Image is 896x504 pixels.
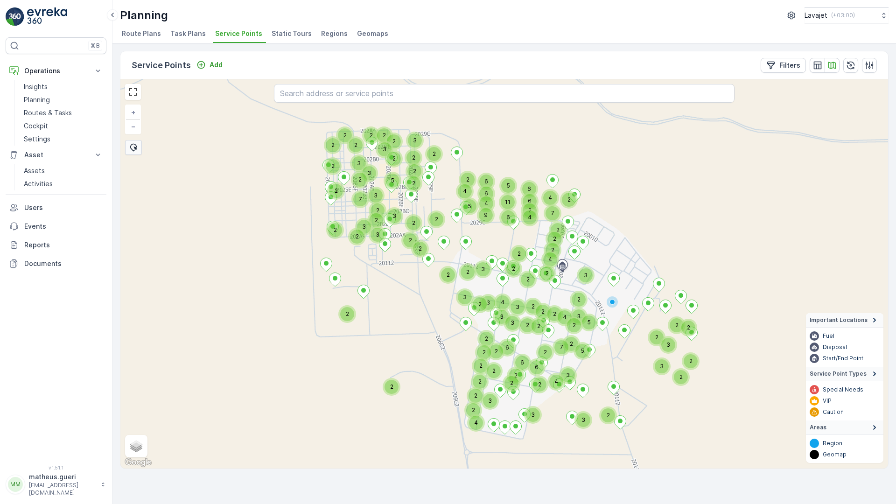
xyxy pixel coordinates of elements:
[572,293,577,298] div: 2
[126,119,140,133] a: Zoom Out
[321,29,348,38] span: Regions
[458,290,463,296] div: 3
[575,344,589,358] div: 5
[806,313,883,328] summary: Important Locations
[406,216,420,230] div: 2
[473,297,478,303] div: 2
[364,128,378,142] div: 2
[823,355,863,362] p: Start/End Point
[357,220,371,234] div: 3
[385,380,390,385] div: 2
[823,386,863,393] p: Special Needs
[567,318,581,332] div: 2
[661,338,675,352] div: 3
[441,268,455,282] div: 2
[501,195,515,209] div: 11
[193,59,226,70] button: Add
[406,151,412,156] div: 2
[532,378,538,383] div: 2
[476,262,482,268] div: 3
[24,121,48,131] p: Cockpit
[601,408,615,422] div: 2
[504,376,510,382] div: 2
[8,477,23,492] div: MM
[823,408,844,416] p: Caution
[369,213,375,219] div: 2
[496,295,501,301] div: 4
[823,451,847,458] p: Geomap
[479,187,485,192] div: 6
[670,318,684,332] div: 2
[546,243,551,249] div: 2
[479,208,493,222] div: 9
[515,356,521,361] div: 6
[532,378,546,392] div: 2
[362,166,376,180] div: 3
[540,266,554,280] div: 2
[132,59,191,72] p: Service Points
[501,210,507,216] div: 6
[538,345,552,359] div: 2
[469,389,483,403] div: 2
[349,138,363,152] div: 2
[495,310,500,315] div: 3
[572,309,586,323] div: 3
[364,128,370,134] div: 2
[805,11,827,20] p: Lavajet
[536,305,550,319] div: 2
[562,193,576,207] div: 2
[549,375,563,389] div: 4
[352,156,357,162] div: 3
[353,192,359,198] div: 7
[505,316,519,330] div: 3
[387,209,393,215] div: 3
[371,228,385,242] div: 3
[487,364,501,378] div: 2
[479,196,485,202] div: 4
[462,199,468,205] div: 5
[532,319,537,325] div: 2
[326,138,340,152] div: 2
[427,147,433,153] div: 2
[24,150,88,160] p: Asset
[564,337,578,351] div: 2
[567,318,573,324] div: 2
[521,273,526,278] div: 2
[350,230,356,235] div: 2
[526,300,532,305] div: 2
[6,7,24,26] img: logo
[387,209,401,223] div: 3
[387,134,401,148] div: 2
[461,265,466,271] div: 2
[576,413,582,419] div: 3
[29,482,96,497] p: [EMAIL_ADDRESS][DOMAIN_NAME]
[522,182,536,196] div: 6
[509,369,514,374] div: 2
[272,29,312,38] span: Static Tours
[564,337,570,343] div: 2
[403,233,409,239] div: 2
[408,133,413,139] div: 3
[520,318,526,324] div: 2
[24,222,103,231] p: Events
[406,151,420,165] div: 2
[413,242,427,256] div: 2
[20,106,106,119] a: Routes & Tasks
[530,360,535,366] div: 6
[547,232,561,246] div: 2
[427,147,441,161] div: 2
[540,266,546,272] div: 2
[476,262,490,276] div: 3
[512,247,518,252] div: 2
[473,297,487,311] div: 2
[369,213,383,227] div: 2
[684,354,689,360] div: 2
[546,206,560,220] div: 7
[479,175,493,189] div: 6
[353,173,358,178] div: 2
[126,85,140,99] a: View Fullscreen
[579,268,584,274] div: 3
[561,368,567,374] div: 3
[575,344,581,350] div: 5
[461,173,475,187] div: 2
